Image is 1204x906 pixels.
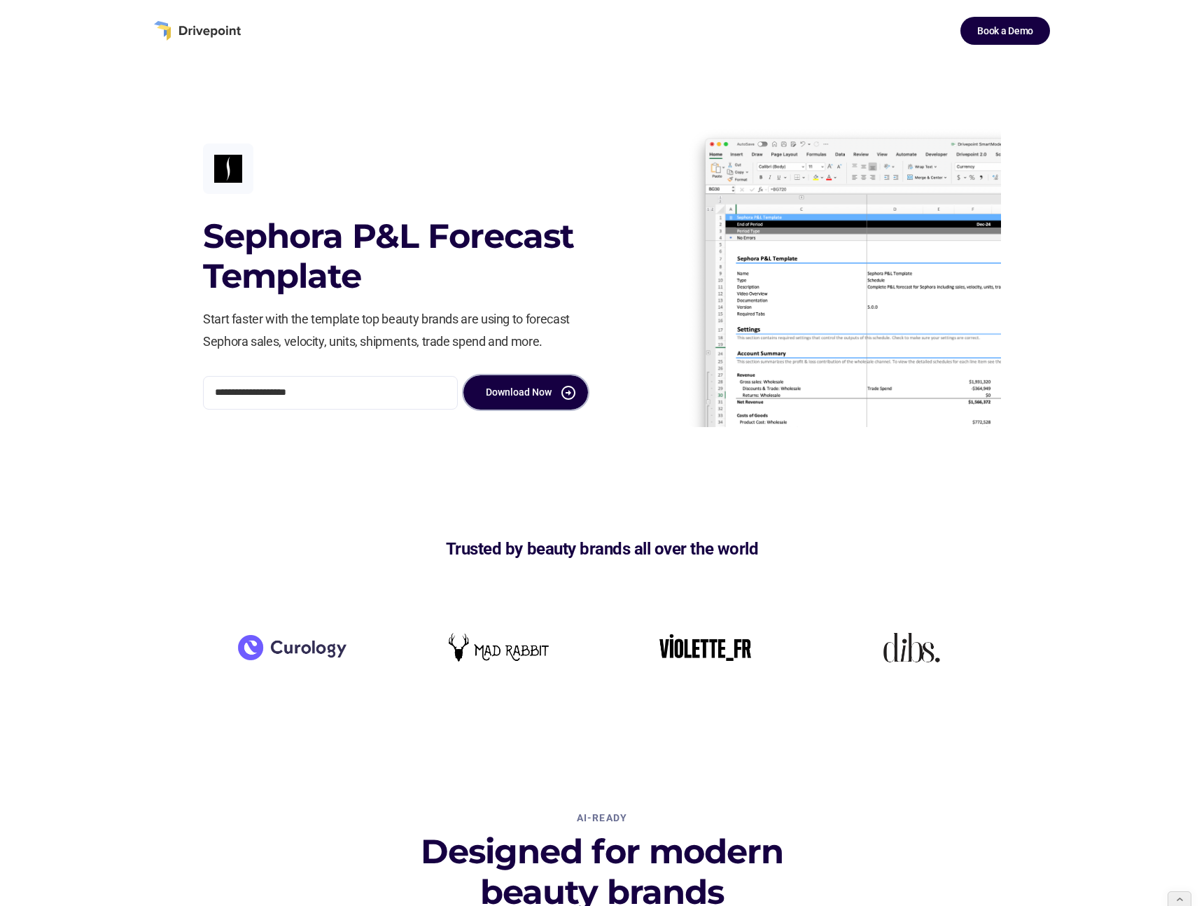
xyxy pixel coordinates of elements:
[203,308,588,353] p: Start faster with the template top beauty brands are using to forecast Sephora sales, velocity, u...
[446,536,758,562] h6: Trusted by beauty brands all over the world
[977,22,1033,39] div: Book a Demo
[463,375,588,410] a: Download Now
[960,17,1050,45] a: Book a Demo
[203,375,588,410] form: Email Form
[203,216,588,297] h3: Sephora P&L Forecast Template
[577,809,627,826] div: AI-REady
[486,384,552,401] div: Download Now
